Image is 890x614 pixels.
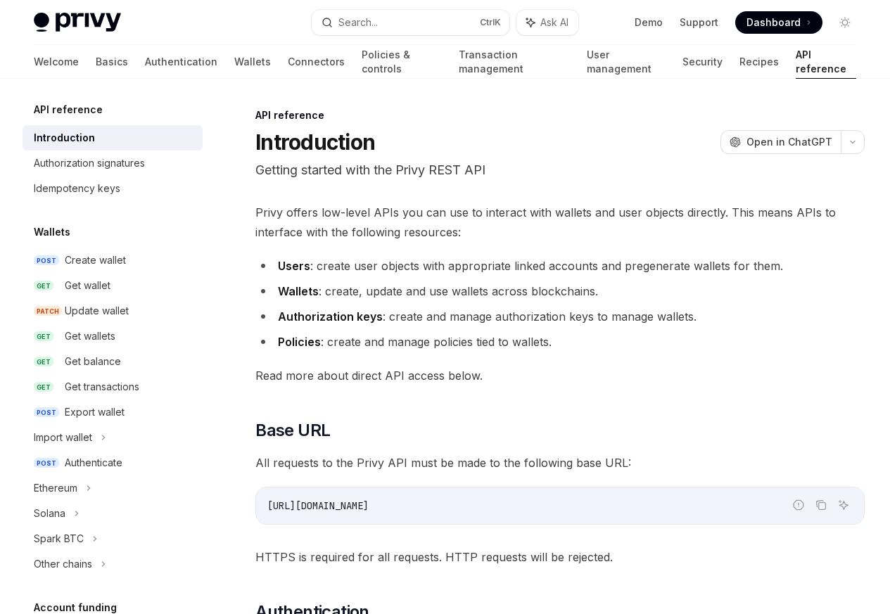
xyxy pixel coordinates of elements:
span: POST [34,407,59,418]
a: Recipes [739,45,779,79]
a: Demo [635,15,663,30]
button: Toggle dark mode [834,11,856,34]
a: Authorization signatures [23,151,203,176]
a: GETGet wallet [23,273,203,298]
span: Ask AI [540,15,568,30]
a: POSTExport wallet [23,399,203,425]
button: Ask AI [834,496,853,514]
span: PATCH [34,306,62,316]
img: light logo [34,13,121,32]
span: Dashboard [746,15,801,30]
a: Support [680,15,718,30]
div: Get wallet [65,277,110,294]
span: Open in ChatGPT [746,135,832,149]
div: Spark BTC [34,530,84,547]
div: Authorization signatures [34,155,145,172]
div: Introduction [34,129,95,146]
a: Wallets [234,45,271,79]
div: Solana [34,505,65,522]
div: Get balance [65,353,121,370]
a: Welcome [34,45,79,79]
div: Get wallets [65,328,115,345]
li: : create user objects with appropriate linked accounts and pregenerate wallets for them. [255,256,865,276]
div: API reference [255,108,865,122]
a: Policies & controls [362,45,442,79]
span: GET [34,382,53,392]
li: : create and manage authorization keys to manage wallets. [255,307,865,326]
li: : create and manage policies tied to wallets. [255,332,865,352]
a: POSTAuthenticate [23,450,203,475]
div: Idempotency keys [34,180,120,197]
a: POSTCreate wallet [23,248,203,273]
strong: Policies [278,335,321,349]
span: Privy offers low-level APIs you can use to interact with wallets and user objects directly. This ... [255,203,865,242]
p: Getting started with the Privy REST API [255,160,865,180]
div: Export wallet [65,404,125,421]
span: Base URL [255,419,330,442]
div: Create wallet [65,252,126,269]
span: POST [34,458,59,468]
a: Dashboard [735,11,822,34]
div: Ethereum [34,480,77,497]
div: Get transactions [65,378,139,395]
a: Introduction [23,125,203,151]
span: GET [34,281,53,291]
span: All requests to the Privy API must be made to the following base URL: [255,453,865,473]
span: HTTPS is required for all requests. HTTP requests will be rejected. [255,547,865,567]
div: Authenticate [65,454,122,471]
span: Ctrl K [480,17,501,28]
a: API reference [796,45,856,79]
a: GETGet wallets [23,324,203,349]
div: Search... [338,14,378,31]
a: Security [682,45,723,79]
strong: Wallets [278,284,319,298]
h1: Introduction [255,129,375,155]
span: Read more about direct API access below. [255,366,865,385]
button: Report incorrect code [789,496,808,514]
button: Search...CtrlK [312,10,509,35]
a: Connectors [288,45,345,79]
button: Ask AI [516,10,578,35]
strong: Authorization keys [278,309,383,324]
button: Copy the contents from the code block [812,496,830,514]
button: Open in ChatGPT [720,130,841,154]
a: User management [587,45,666,79]
span: [URL][DOMAIN_NAME] [267,499,369,512]
a: Basics [96,45,128,79]
a: Idempotency keys [23,176,203,201]
a: Authentication [145,45,217,79]
li: : create, update and use wallets across blockchains. [255,281,865,301]
span: GET [34,331,53,342]
span: GET [34,357,53,367]
div: Update wallet [65,302,129,319]
h5: API reference [34,101,103,118]
div: Import wallet [34,429,92,446]
div: Other chains [34,556,92,573]
h5: Wallets [34,224,70,241]
a: Transaction management [459,45,570,79]
span: POST [34,255,59,266]
a: GETGet transactions [23,374,203,399]
a: PATCHUpdate wallet [23,298,203,324]
strong: Users [278,259,310,273]
a: GETGet balance [23,349,203,374]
